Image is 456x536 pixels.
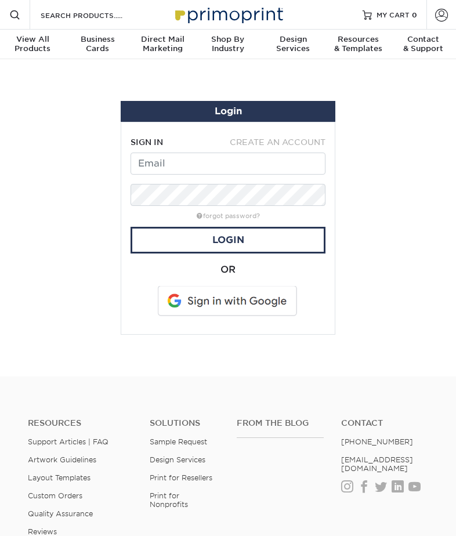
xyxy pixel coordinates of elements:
[131,35,196,44] span: Direct Mail
[260,35,325,44] span: Design
[196,30,260,60] a: Shop ByIndustry
[341,455,413,473] a: [EMAIL_ADDRESS][DOMAIN_NAME]
[150,473,212,482] a: Print for Resellers
[150,455,205,464] a: Design Services
[28,455,96,464] a: Artwork Guidelines
[28,473,91,482] a: Layout Templates
[391,35,456,44] span: Contact
[125,106,331,117] h1: Login
[150,437,207,446] a: Sample Request
[65,30,130,60] a: BusinessCards
[377,10,410,20] span: MY CART
[28,418,132,428] h4: Resources
[341,418,428,428] a: Contact
[391,35,456,53] div: & Support
[28,527,57,536] a: Reviews
[196,35,260,53] div: Industry
[28,509,93,518] a: Quality Assurance
[131,227,325,253] a: Login
[260,35,325,53] div: Services
[325,35,390,53] div: & Templates
[325,30,390,60] a: Resources& Templates
[325,35,390,44] span: Resources
[131,263,325,277] div: OR
[197,212,260,220] a: forgot password?
[150,418,219,428] h4: Solutions
[150,491,188,509] a: Print for Nonprofits
[131,153,325,175] input: Email
[391,30,456,60] a: Contact& Support
[170,2,286,27] img: Primoprint
[260,30,325,60] a: DesignServices
[39,8,153,22] input: SEARCH PRODUCTS.....
[131,30,196,60] a: Direct MailMarketing
[28,491,82,500] a: Custom Orders
[28,437,108,446] a: Support Articles | FAQ
[230,137,325,147] span: CREATE AN ACCOUNT
[196,35,260,44] span: Shop By
[412,10,417,19] span: 0
[131,35,196,53] div: Marketing
[65,35,130,44] span: Business
[237,418,324,428] h4: From the Blog
[65,35,130,53] div: Cards
[131,137,163,147] span: SIGN IN
[341,437,413,446] a: [PHONE_NUMBER]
